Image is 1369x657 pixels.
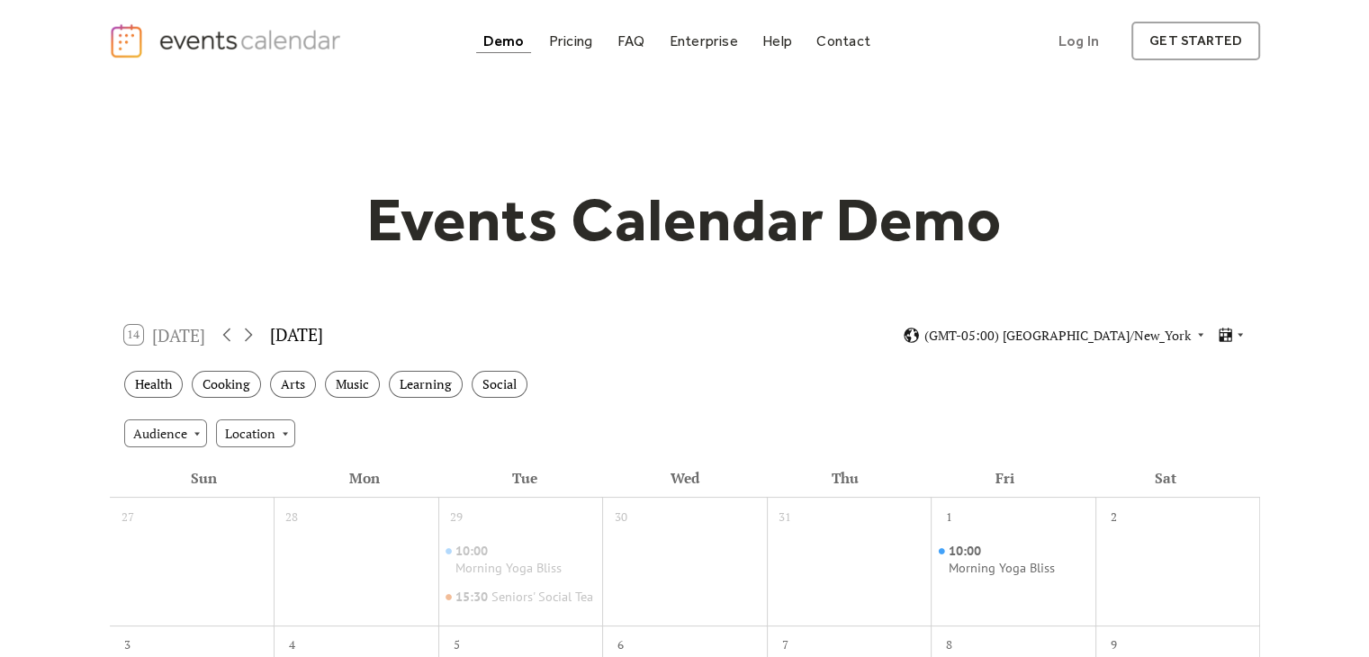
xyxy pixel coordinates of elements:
a: Contact [809,29,878,53]
a: home [109,22,347,59]
h1: Events Calendar Demo [339,183,1031,256]
a: FAQ [610,29,653,53]
div: Help [762,36,792,46]
div: Contact [816,36,870,46]
a: Enterprise [662,29,744,53]
div: FAQ [617,36,645,46]
a: Pricing [542,29,600,53]
a: Demo [476,29,532,53]
div: Demo [483,36,525,46]
a: get started [1131,22,1260,60]
a: Help [755,29,799,53]
div: Pricing [549,36,593,46]
a: Log In [1040,22,1117,60]
div: Enterprise [669,36,737,46]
